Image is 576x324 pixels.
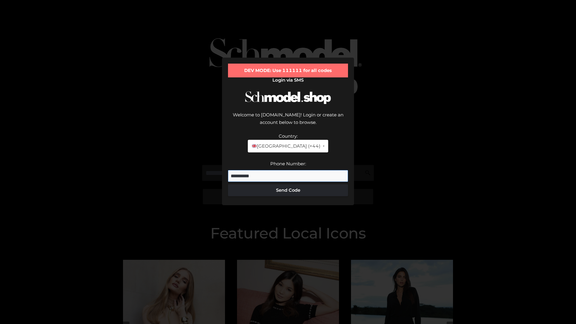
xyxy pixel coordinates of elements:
[228,184,348,196] button: Send Code
[228,111,348,132] div: Welcome to [DOMAIN_NAME]! Login or create an account below to browse.
[270,161,306,166] label: Phone Number:
[228,77,348,83] h2: Login via SMS
[252,144,256,148] img: 🇬🇧
[279,133,298,139] label: Country:
[251,142,320,150] span: [GEOGRAPHIC_DATA] (+44)
[228,64,348,77] div: DEV MODE: Use 111111 for all codes
[243,86,333,109] img: Schmodel Logo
